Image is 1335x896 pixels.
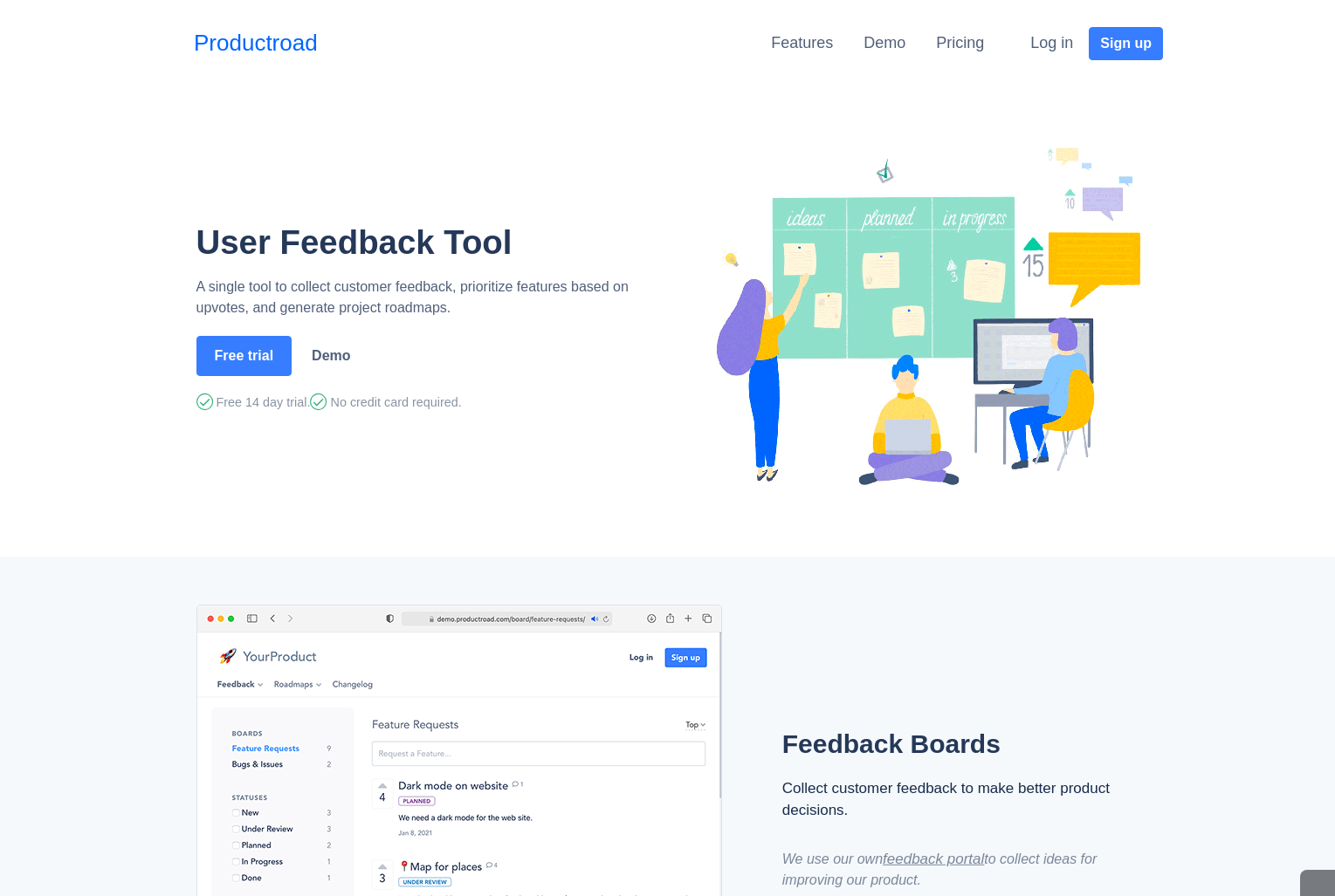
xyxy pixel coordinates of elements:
div: Free 14 day trial. No credit card required. [196,392,662,413]
img: Productroad [696,140,1143,495]
a: Pricing [936,34,984,51]
a: feedback portal [883,851,984,867]
a: Productroad [194,26,318,60]
div: Collect customer feedback to make better product decisions. [782,777,1122,822]
h1: User Feedback Tool [196,222,662,263]
a: Demo [864,34,905,51]
button: Log in [1019,25,1084,61]
button: Free trial [196,336,292,376]
p: A single tool to collect customer feedback, prioritize features based on upvotes, and generate pr... [196,277,662,318]
button: Sign up [1089,27,1163,60]
h2: Feedback Boards [782,728,1122,760]
a: Demo [300,339,361,373]
div: We use our own to collect ideas for improving our product. [782,848,1122,892]
a: Features [771,34,833,51]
